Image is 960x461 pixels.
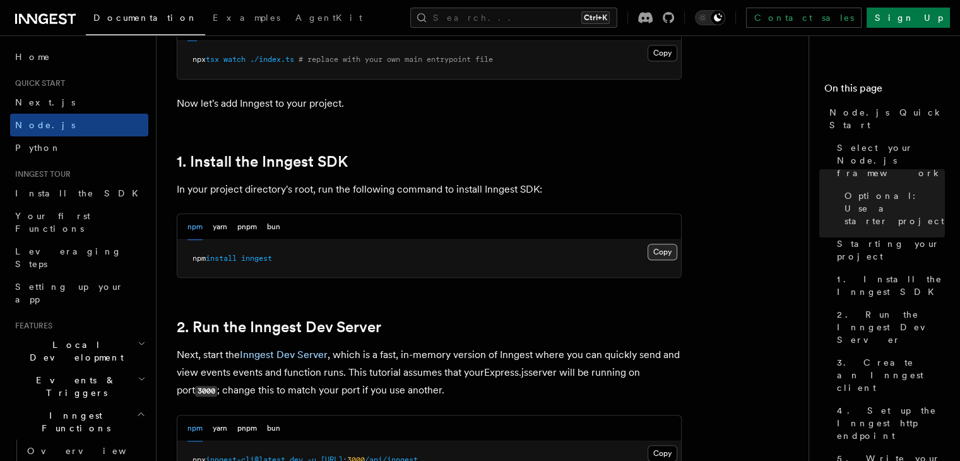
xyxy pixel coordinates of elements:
button: Copy [648,45,677,61]
button: yarn [213,416,227,441]
span: Starting your project [837,237,945,263]
a: Python [10,136,148,159]
button: pnpm [237,416,257,441]
button: pnpm [237,214,257,240]
button: bun [267,214,280,240]
a: 3. Create an Inngest client [832,351,945,399]
span: Optional: Use a starter project [844,189,945,227]
span: Inngest Functions [10,409,136,434]
span: npx [193,55,206,64]
kbd: Ctrl+K [581,11,610,24]
button: Events & Triggers [10,369,148,404]
button: yarn [213,214,227,240]
a: 1. Install the Inngest SDK [832,268,945,303]
span: Events & Triggers [10,374,138,399]
h4: On this page [824,81,945,101]
a: Starting your project [832,232,945,268]
span: Your first Functions [15,211,90,234]
span: 1. Install the Inngest SDK [837,273,945,298]
span: AgentKit [295,13,362,23]
a: Examples [205,4,288,34]
span: Examples [213,13,280,23]
span: Setting up your app [15,282,124,304]
a: Home [10,45,148,68]
span: inngest [241,254,272,263]
a: Inngest Dev Server [240,349,328,361]
span: tsx [206,55,219,64]
button: npm [187,214,203,240]
a: 4. Set up the Inngest http endpoint [832,399,945,447]
button: Inngest Functions [10,404,148,440]
span: ./index.ts [250,55,294,64]
a: AgentKit [288,4,370,34]
a: Sign Up [867,8,950,28]
span: 2. Run the Inngest Dev Server [837,308,945,346]
span: Next.js [15,97,75,107]
span: npm [193,254,206,263]
button: Copy [648,244,677,260]
a: 2. Run the Inngest Dev Server [832,303,945,351]
span: watch [223,55,246,64]
a: Next.js [10,91,148,114]
span: Documentation [93,13,198,23]
a: Your first Functions [10,205,148,240]
button: bun [267,416,280,441]
span: Inngest tour [10,169,71,179]
a: Node.js Quick Start [824,101,945,136]
button: npm [187,416,203,441]
span: Node.js Quick Start [829,106,945,131]
span: 4. Set up the Inngest http endpoint [837,404,945,442]
a: 1. Install the Inngest SDK [177,153,348,171]
a: Select your Node.js framework [832,136,945,184]
a: Install the SDK [10,182,148,205]
span: Home [15,51,50,63]
p: Next, start the , which is a fast, in-memory version of Inngest where you can quickly send and vi... [177,346,682,400]
span: Node.js [15,120,75,130]
span: # replace with your own main entrypoint file [299,55,493,64]
span: Install the SDK [15,188,146,198]
a: Contact sales [746,8,862,28]
p: Now let's add Inngest to your project. [177,95,682,112]
span: 3. Create an Inngest client [837,356,945,394]
span: Overview [27,446,157,456]
a: Node.js [10,114,148,136]
span: Python [15,143,61,153]
a: Documentation [86,4,205,35]
span: Local Development [10,338,138,364]
span: Leveraging Steps [15,246,122,269]
a: 2. Run the Inngest Dev Server [177,318,381,336]
span: Features [10,321,52,331]
span: install [206,254,237,263]
code: 3000 [195,386,217,397]
a: Optional: Use a starter project [839,184,945,232]
a: Leveraging Steps [10,240,148,275]
button: Toggle dark mode [695,10,725,25]
p: In your project directory's root, run the following command to install Inngest SDK: [177,181,682,198]
button: Local Development [10,333,148,369]
a: Setting up your app [10,275,148,311]
span: Select your Node.js framework [837,141,945,179]
button: Search...Ctrl+K [410,8,617,28]
span: Quick start [10,78,65,88]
